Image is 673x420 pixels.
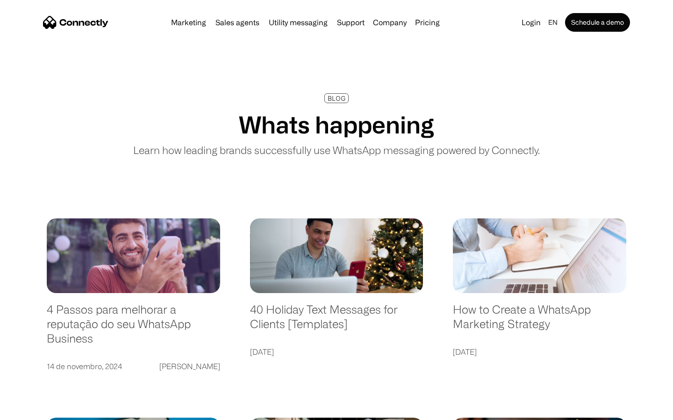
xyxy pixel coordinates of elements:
a: Login [518,16,544,29]
a: 4 Passos para melhorar a reputação do seu WhatsApp Business [47,302,220,355]
a: Schedule a demo [565,13,630,32]
a: Utility messaging [265,19,331,26]
h1: Whats happening [239,111,434,139]
a: Marketing [167,19,210,26]
a: Support [333,19,368,26]
div: [DATE] [250,345,274,358]
a: Sales agents [212,19,263,26]
div: 14 de novembro, 2024 [47,360,122,373]
div: en [548,16,558,29]
a: 40 Holiday Text Messages for Clients [Templates] [250,302,423,340]
div: BLOG [328,95,345,102]
div: Company [373,16,407,29]
div: [DATE] [453,345,477,358]
ul: Language list [19,404,56,417]
div: [PERSON_NAME] [159,360,220,373]
a: Pricing [411,19,444,26]
p: Learn how leading brands successfully use WhatsApp messaging powered by Connectly. [133,142,540,158]
a: How to Create a WhatsApp Marketing Strategy [453,302,626,340]
aside: Language selected: English [9,404,56,417]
